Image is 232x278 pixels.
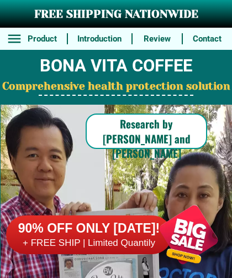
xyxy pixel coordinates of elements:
h6: 90% OFF ONLY [DATE]! [6,220,172,237]
h6: + FREE SHIP | Limited Quantily [6,237,172,249]
h6: Product [24,33,61,45]
h6: Introduction [74,33,125,45]
h6: Review [138,33,176,45]
h6: Research by [PERSON_NAME] and [PERSON_NAME] [86,116,207,161]
h6: Contact [188,33,226,45]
